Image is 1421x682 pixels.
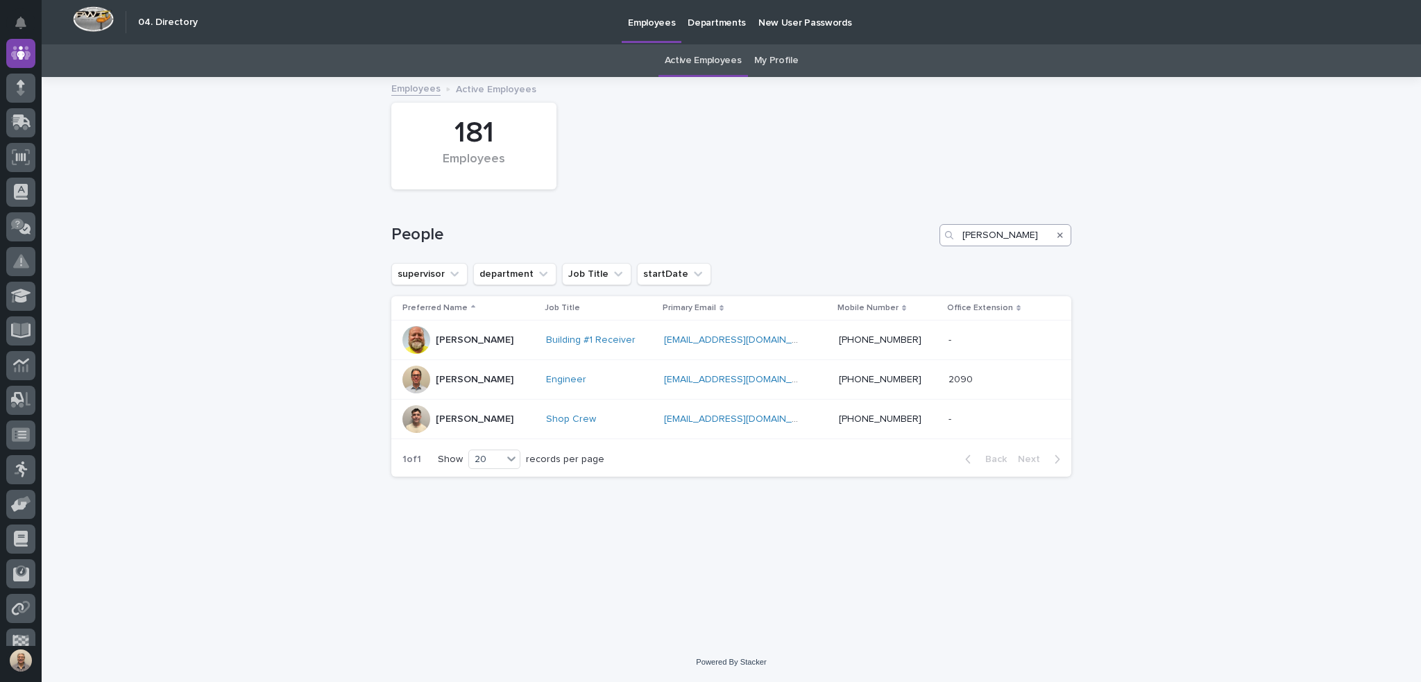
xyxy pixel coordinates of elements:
[402,300,468,316] p: Preferred Name
[839,375,921,384] a: [PHONE_NUMBER]
[954,453,1012,466] button: Back
[839,414,921,424] a: [PHONE_NUMBER]
[546,414,596,425] a: Shop Crew
[665,44,742,77] a: Active Employees
[1018,454,1048,464] span: Next
[391,263,468,285] button: supervisor
[526,454,604,466] p: records per page
[138,17,198,28] h2: 04. Directory
[391,80,441,96] a: Employees
[473,263,556,285] button: department
[415,116,533,151] div: 181
[837,300,899,316] p: Mobile Number
[456,80,536,96] p: Active Employees
[948,332,954,346] p: -
[754,44,799,77] a: My Profile
[939,224,1071,246] input: Search
[696,658,766,666] a: Powered By Stacker
[546,374,586,386] a: Engineer
[977,454,1007,464] span: Back
[436,334,513,346] p: [PERSON_NAME]
[839,335,921,345] a: [PHONE_NUMBER]
[947,300,1013,316] p: Office Extension
[469,452,502,467] div: 20
[664,335,821,345] a: [EMAIL_ADDRESS][DOMAIN_NAME]
[664,414,821,424] a: [EMAIL_ADDRESS][DOMAIN_NAME]
[391,225,934,245] h1: People
[415,152,533,181] div: Employees
[391,321,1071,360] tr: [PERSON_NAME]Building #1 Receiver [EMAIL_ADDRESS][DOMAIN_NAME] [PHONE_NUMBER]--
[637,263,711,285] button: startDate
[545,300,580,316] p: Job Title
[391,360,1071,400] tr: [PERSON_NAME]Engineer [EMAIL_ADDRESS][DOMAIN_NAME] [PHONE_NUMBER]20902090
[6,646,35,675] button: users-avatar
[948,371,976,386] p: 2090
[562,263,631,285] button: Job Title
[391,443,432,477] p: 1 of 1
[6,8,35,37] button: Notifications
[438,454,463,466] p: Show
[17,17,35,39] div: Notifications
[436,414,513,425] p: [PERSON_NAME]
[1012,453,1071,466] button: Next
[391,400,1071,439] tr: [PERSON_NAME]Shop Crew [EMAIL_ADDRESS][DOMAIN_NAME] [PHONE_NUMBER]--
[436,374,513,386] p: [PERSON_NAME]
[948,411,954,425] p: -
[664,375,821,384] a: [EMAIL_ADDRESS][DOMAIN_NAME]
[663,300,716,316] p: Primary Email
[73,6,114,32] img: Workspace Logo
[546,334,636,346] a: Building #1 Receiver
